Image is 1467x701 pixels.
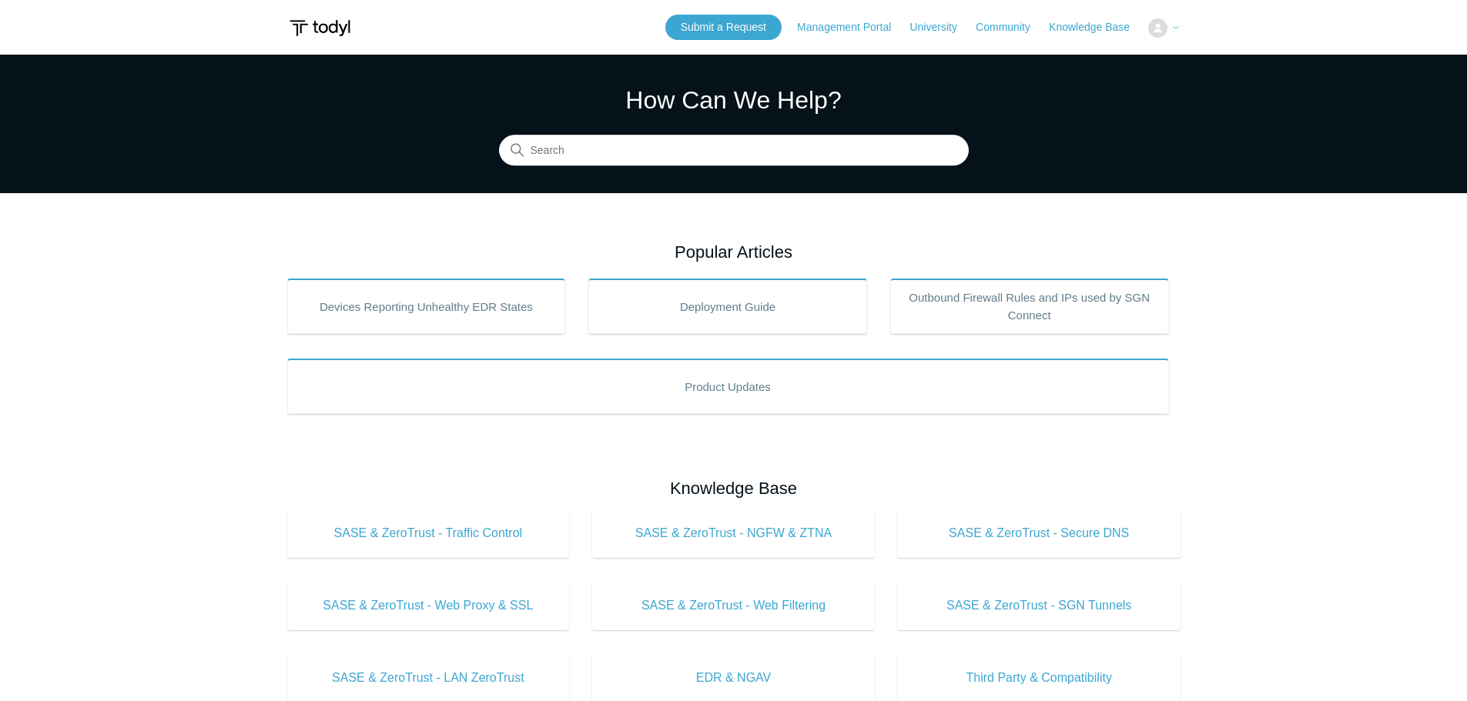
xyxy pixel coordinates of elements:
[287,279,566,334] a: Devices Reporting Unhealthy EDR States
[588,279,867,334] a: Deployment Guide
[310,524,547,542] span: SASE & ZeroTrust - Traffic Control
[615,596,852,615] span: SASE & ZeroTrust - Web Filtering
[921,669,1157,687] span: Third Party & Compatibility
[1049,19,1145,35] a: Knowledge Base
[310,669,547,687] span: SASE & ZeroTrust - LAN ZeroTrust
[921,524,1157,542] span: SASE & ZeroTrust - Secure DNS
[592,581,875,630] a: SASE & ZeroTrust - Web Filtering
[287,476,1181,501] h2: Knowledge Base
[287,14,353,42] img: Todyl Support Center Help Center home page
[921,596,1157,615] span: SASE & ZeroTrust - SGN Tunnels
[898,581,1181,630] a: SASE & ZeroTrust - SGN Tunnels
[615,524,852,542] span: SASE & ZeroTrust - NGFW & ZTNA
[310,596,547,615] span: SASE & ZeroTrust - Web Proxy & SSL
[665,15,782,40] a: Submit a Request
[287,509,570,558] a: SASE & ZeroTrust - Traffic Control
[890,279,1169,334] a: Outbound Firewall Rules and IPs used by SGN Connect
[976,19,1046,35] a: Community
[797,19,906,35] a: Management Portal
[909,19,972,35] a: University
[615,669,852,687] span: EDR & NGAV
[287,359,1169,414] a: Product Updates
[499,82,969,119] h1: How Can We Help?
[287,239,1181,265] h2: Popular Articles
[499,135,969,166] input: Search
[592,509,875,558] a: SASE & ZeroTrust - NGFW & ZTNA
[287,581,570,630] a: SASE & ZeroTrust - Web Proxy & SSL
[898,509,1181,558] a: SASE & ZeroTrust - Secure DNS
